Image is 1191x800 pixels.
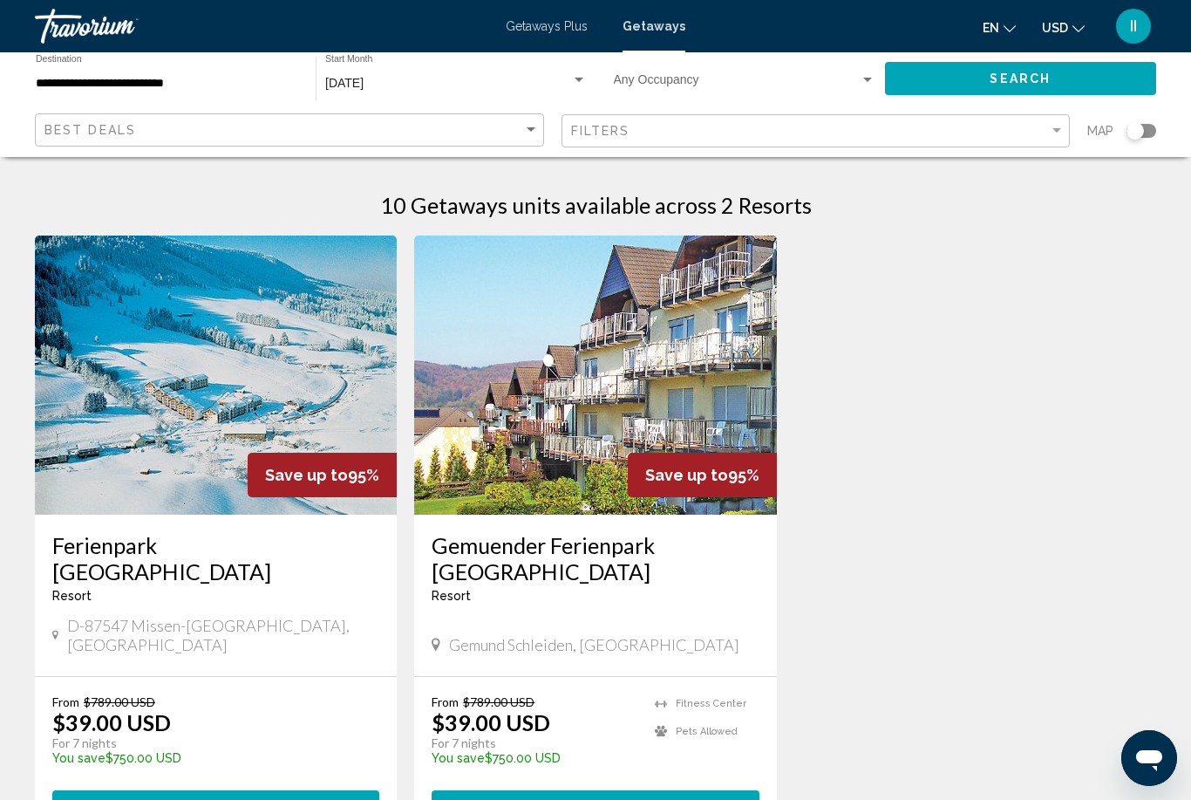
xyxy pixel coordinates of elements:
[983,15,1016,40] button: Change language
[432,751,485,765] span: You save
[432,694,459,709] span: From
[44,123,539,138] mat-select: Sort by
[432,709,550,735] p: $39.00 USD
[449,635,739,654] span: Gemund Schleiden, [GEOGRAPHIC_DATA]
[52,532,379,585] a: Ferienpark [GEOGRAPHIC_DATA]
[645,466,728,484] span: Save up to
[52,735,362,751] p: For 7 nights
[983,21,999,35] span: en
[432,751,636,765] p: $750.00 USD
[432,532,759,585] a: Gemuender Ferienpark [GEOGRAPHIC_DATA]
[52,694,79,709] span: From
[1111,8,1156,44] button: User Menu
[52,751,105,765] span: You save
[990,72,1051,86] span: Search
[265,466,348,484] span: Save up to
[1042,21,1068,35] span: USD
[463,694,534,709] span: $789.00 USD
[248,453,397,497] div: 95%
[67,616,379,654] span: D-87547 Missen-[GEOGRAPHIC_DATA], [GEOGRAPHIC_DATA]
[84,694,155,709] span: $789.00 USD
[432,589,471,603] span: Resort
[1087,119,1113,143] span: Map
[1042,15,1085,40] button: Change currency
[35,236,397,515] img: 1337E01L.jpg
[52,589,92,603] span: Resort
[325,76,364,90] span: [DATE]
[52,709,171,735] p: $39.00 USD
[52,751,362,765] p: $750.00 USD
[380,192,812,218] h1: 10 Getaways units available across 2 Resorts
[676,726,738,737] span: Pets Allowed
[44,123,136,137] span: Best Deals
[414,236,776,515] img: 1667E01X.jpg
[571,124,630,138] span: Filters
[35,9,488,44] a: Travorium
[623,19,685,33] a: Getaways
[885,62,1157,94] button: Search
[561,113,1071,149] button: Filter
[432,735,636,751] p: For 7 nights
[676,698,746,709] span: Fitness Center
[1121,730,1177,786] iframe: Кнопка запуска окна обмена сообщениями
[1130,17,1137,35] span: II
[506,19,588,33] a: Getaways Plus
[628,453,777,497] div: 95%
